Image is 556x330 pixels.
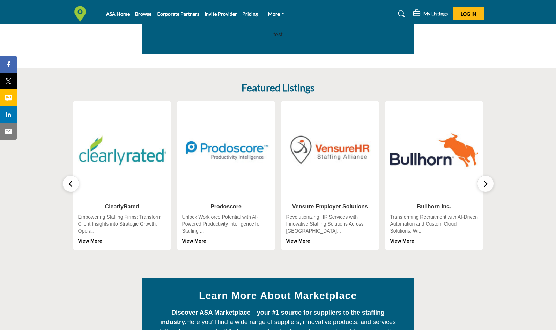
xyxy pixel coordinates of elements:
img: Vensure Employer Solutions [286,106,374,194]
h2: Learn More About Marketplace [158,288,398,303]
p: test [158,30,398,39]
a: Pricing [242,11,258,17]
a: View More [182,238,206,244]
a: Prodoscore [210,204,242,210]
a: View More [286,238,310,244]
div: Revolutionizing HR Services with Innovative Staffing Solutions Across [GEOGRAPHIC_DATA]... [286,214,374,244]
img: Bullhorn Inc. [390,106,478,194]
span: Log In [461,11,476,17]
h5: My Listings [423,10,448,17]
div: Transforming Recruitment with AI-Driven Automation and Custom Cloud Solutions. Wi... [390,214,478,244]
strong: Discover ASA Marketplace—your #1 source for suppliers to the staffing industry. [160,309,385,325]
a: ClearlyRated [105,204,139,210]
img: Site Logo [72,6,91,22]
div: My Listings [413,10,448,18]
div: Empowering Staffing Firms: Transform Client Insights into Strategic Growth. Opera... [78,214,166,244]
img: Prodoscore [182,106,270,194]
a: Search [391,8,410,20]
a: ASA Home [106,11,130,17]
div: Unlock Workforce Potential with AI-Powered Productivity Intelligence for Staffing ... [182,214,270,244]
a: More [263,9,289,19]
button: Log In [453,7,484,20]
a: Vensure Employer Solutions [292,204,368,210]
a: Invite Provider [205,11,237,17]
a: Corporate Partners [157,11,199,17]
a: View More [390,238,414,244]
a: View More [78,238,102,244]
h2: Featured Listings [242,82,314,94]
a: Browse [135,11,151,17]
a: Bullhorn Inc. [417,204,451,210]
img: ClearlyRated [78,106,166,194]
